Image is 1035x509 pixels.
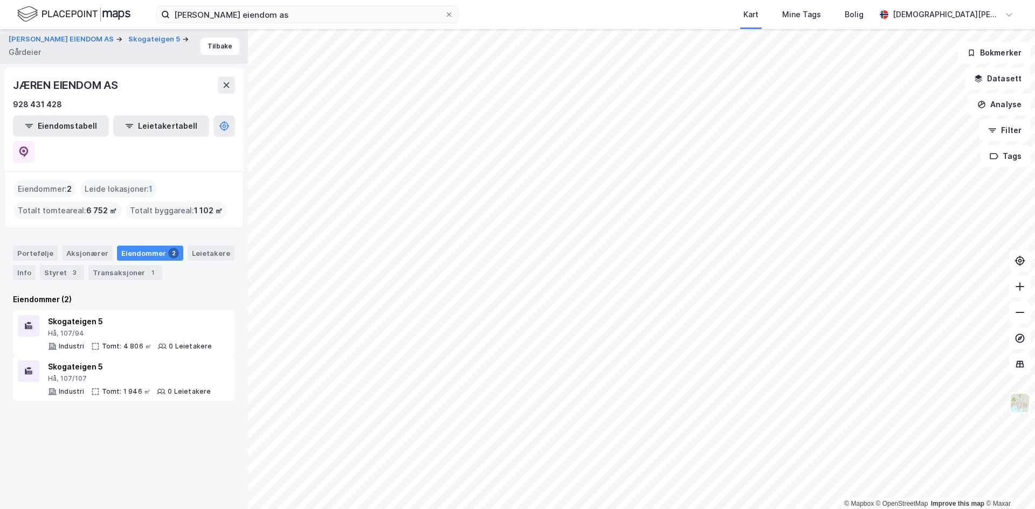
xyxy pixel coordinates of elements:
[149,183,153,196] span: 1
[743,8,758,21] div: Kart
[9,34,116,45] button: [PERSON_NAME] EIENDOM AS
[13,98,62,111] div: 928 431 428
[13,202,121,219] div: Totalt tomteareal :
[981,457,1035,509] div: Kontrollprogram for chat
[965,68,1031,89] button: Datasett
[194,204,223,217] span: 1 102 ㎡
[128,34,182,45] button: Skogateigen 5
[88,265,162,280] div: Transaksjoner
[1010,393,1030,413] img: Z
[13,265,36,280] div: Info
[59,387,85,396] div: Industri
[48,315,212,328] div: Skogateigen 5
[48,374,211,383] div: Hå, 107/107
[40,265,84,280] div: Styret
[782,8,821,21] div: Mine Tags
[981,457,1035,509] iframe: Chat Widget
[981,145,1031,167] button: Tags
[844,500,874,507] a: Mapbox
[876,500,928,507] a: OpenStreetMap
[170,6,445,23] input: Søk på adresse, matrikkel, gårdeiere, leietakere eller personer
[102,387,151,396] div: Tomt: 1 946 ㎡
[48,329,212,338] div: Hå, 107/94
[67,183,72,196] span: 2
[931,500,984,507] a: Improve this map
[979,120,1031,141] button: Filter
[17,5,130,24] img: logo.f888ab2527a4732fd821a326f86c7f29.svg
[62,246,113,261] div: Aksjonærer
[201,38,239,55] button: Tilbake
[9,46,41,59] div: Gårdeier
[13,115,109,137] button: Eiendomstabell
[893,8,1000,21] div: [DEMOGRAPHIC_DATA][PERSON_NAME][DEMOGRAPHIC_DATA]
[59,342,85,351] div: Industri
[13,246,58,261] div: Portefølje
[113,115,209,137] button: Leietakertabell
[169,342,212,351] div: 0 Leietakere
[86,204,117,217] span: 6 752 ㎡
[48,360,211,373] div: Skogateigen 5
[968,94,1031,115] button: Analyse
[168,248,179,259] div: 2
[958,42,1031,64] button: Bokmerker
[168,387,211,396] div: 0 Leietakere
[80,180,157,198] div: Leide lokasjoner :
[845,8,864,21] div: Bolig
[13,293,235,306] div: Eiendommer (2)
[13,76,120,94] div: JÆREN EIENDOM AS
[102,342,152,351] div: Tomt: 4 806 ㎡
[69,267,80,278] div: 3
[13,180,76,198] div: Eiendommer :
[188,246,234,261] div: Leietakere
[147,267,158,278] div: 1
[126,202,227,219] div: Totalt byggareal :
[117,246,183,261] div: Eiendommer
